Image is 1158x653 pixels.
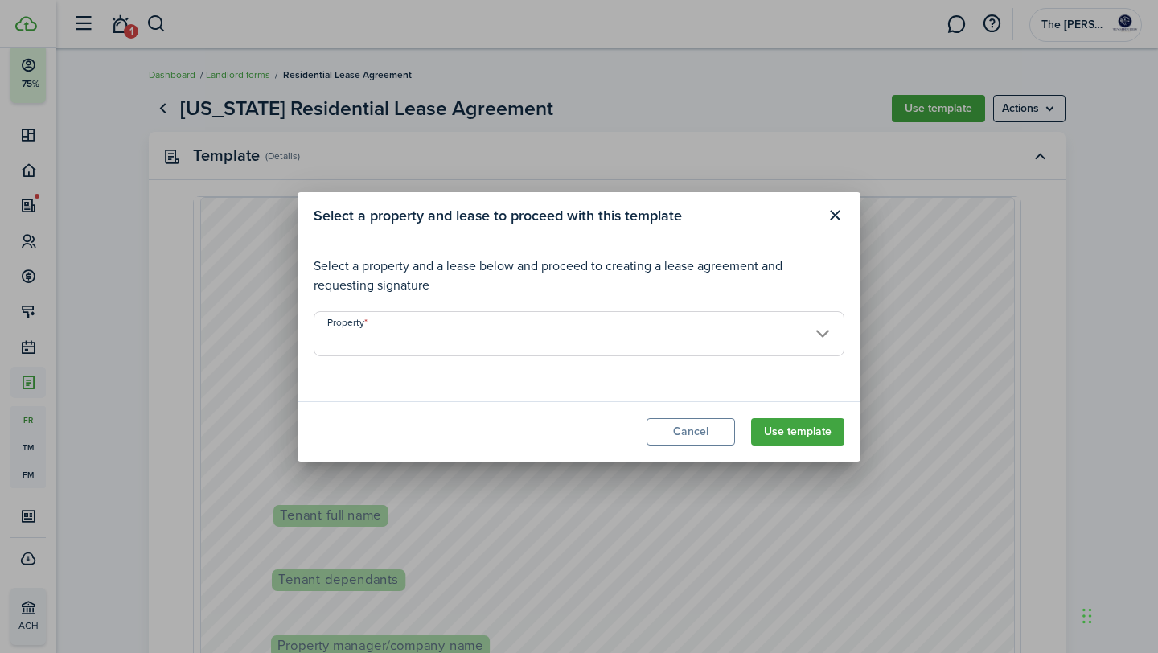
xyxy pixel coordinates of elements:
div: Drag [1082,592,1092,640]
modal-title: Select a property and lease to proceed with this template [314,200,817,232]
button: Use template [751,418,844,446]
iframe: Chat Widget [1078,576,1158,653]
button: Close modal [821,202,848,229]
button: Cancel [647,418,735,446]
p: Select a property and a lease below and proceed to creating a lease agreement and requesting sign... [314,257,844,295]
